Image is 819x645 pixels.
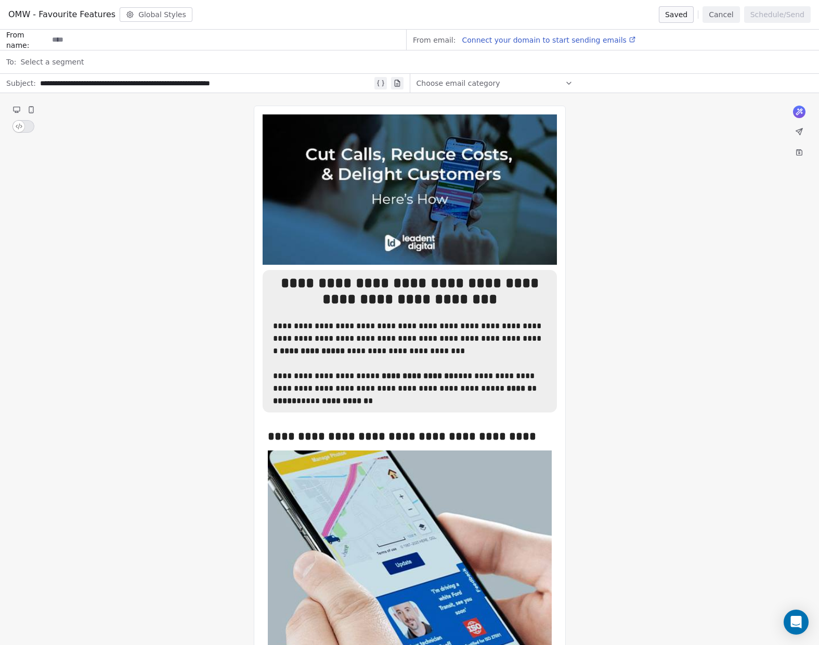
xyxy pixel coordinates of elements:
span: From name: [6,30,48,50]
span: Select a segment [20,57,84,67]
span: Choose email category [417,78,500,88]
span: Connect your domain to start sending emails [462,36,626,44]
button: Cancel [703,6,739,23]
span: OMW - Favourite Features [8,8,115,21]
span: From email: [413,35,456,45]
button: Schedule/Send [744,6,811,23]
button: Saved [659,6,694,23]
a: Connect your domain to start sending emails [458,34,635,46]
span: To: [6,57,16,67]
span: Subject: [6,78,36,92]
button: Global Styles [120,7,192,22]
div: Open Intercom Messenger [784,610,809,635]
